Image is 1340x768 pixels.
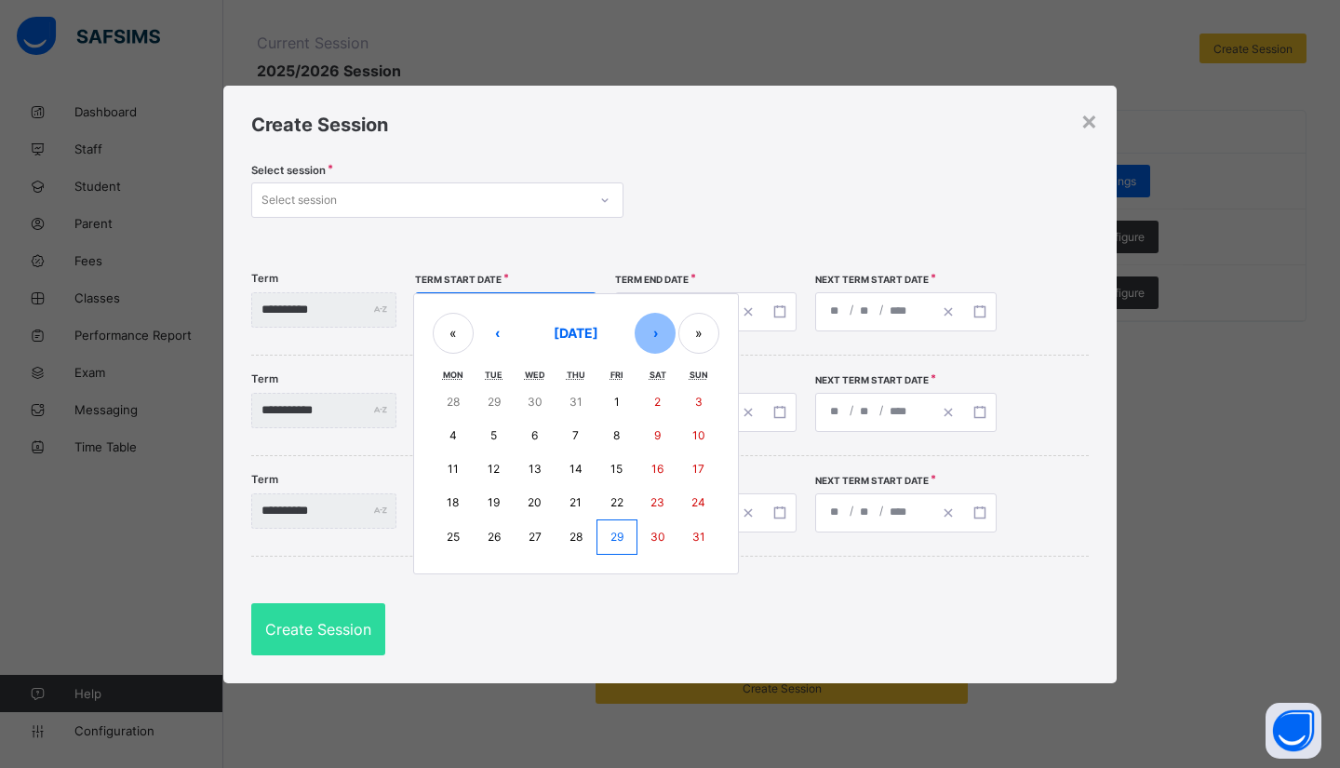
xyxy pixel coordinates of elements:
button: August 16, 2025 [637,452,678,486]
button: July 30, 2025 [515,385,556,419]
label: Term [251,372,278,385]
abbr: July 31, 2025 [569,395,583,409]
abbr: August 29, 2025 [610,530,623,544]
button: August 18, 2025 [433,486,474,519]
button: August 10, 2025 [678,419,719,452]
button: August 15, 2025 [596,452,637,486]
span: Next Term Start Date [815,475,929,486]
button: July 31, 2025 [556,385,596,419]
abbr: August 25, 2025 [447,530,460,544]
abbr: August 12, 2025 [488,462,500,476]
span: / [848,402,855,418]
button: August 11, 2025 [433,452,474,486]
button: August 8, 2025 [596,419,637,452]
span: Term End Date [615,274,689,285]
abbr: August 14, 2025 [569,462,583,476]
abbr: August 18, 2025 [447,495,459,509]
button: August 12, 2025 [474,452,515,486]
button: August 23, 2025 [637,486,678,519]
abbr: August 15, 2025 [610,462,623,476]
span: / [848,302,855,317]
abbr: July 30, 2025 [528,395,543,409]
abbr: August 23, 2025 [650,495,664,509]
button: August 1, 2025 [596,385,637,419]
button: » [678,313,719,354]
span: / [878,503,885,519]
abbr: August 2, 2025 [654,395,661,409]
button: ‹ [476,313,517,354]
button: August 27, 2025 [515,519,556,555]
span: [DATE] [554,325,598,341]
button: August 3, 2025 [678,385,719,419]
button: August 2, 2025 [637,385,678,419]
abbr: August 7, 2025 [572,428,579,442]
abbr: Sunday [690,370,708,380]
button: August 17, 2025 [678,452,719,486]
button: August 9, 2025 [637,419,678,452]
abbr: August 10, 2025 [692,428,705,442]
abbr: August 28, 2025 [569,530,583,544]
abbr: August 5, 2025 [490,428,497,442]
button: August 14, 2025 [556,452,596,486]
button: August 25, 2025 [433,519,474,555]
abbr: Friday [610,370,623,380]
span: Create Session [251,114,388,136]
button: [DATE] [520,313,632,354]
abbr: August 3, 2025 [695,395,703,409]
abbr: August 6, 2025 [531,428,538,442]
button: Open asap [1266,703,1321,759]
span: Select session [251,164,326,177]
abbr: August 19, 2025 [488,495,500,509]
button: August 22, 2025 [596,486,637,519]
abbr: August 13, 2025 [529,462,542,476]
button: July 28, 2025 [433,385,474,419]
abbr: Saturday [650,370,666,380]
abbr: August 31, 2025 [692,530,705,544]
button: August 4, 2025 [433,419,474,452]
button: August 7, 2025 [556,419,596,452]
abbr: August 11, 2025 [448,462,459,476]
abbr: August 20, 2025 [528,495,542,509]
abbr: August 24, 2025 [691,495,705,509]
button: « [433,313,474,354]
abbr: August 16, 2025 [651,462,663,476]
button: August 29, 2025 [596,519,637,555]
span: Term Start Date [415,274,502,285]
label: Term [251,272,278,285]
abbr: July 28, 2025 [447,395,460,409]
div: × [1080,104,1098,136]
abbr: August 1, 2025 [614,395,620,409]
button: July 29, 2025 [474,385,515,419]
abbr: August 22, 2025 [610,495,623,509]
button: August 21, 2025 [556,486,596,519]
abbr: Monday [443,370,463,380]
abbr: August 17, 2025 [692,462,704,476]
span: / [848,503,855,519]
button: August 20, 2025 [515,486,556,519]
button: August 6, 2025 [515,419,556,452]
abbr: August 4, 2025 [449,428,457,442]
abbr: Tuesday [485,370,502,380]
abbr: August 27, 2025 [529,530,542,544]
abbr: August 30, 2025 [650,530,665,544]
button: August 13, 2025 [515,452,556,486]
span: Next Term Start Date [815,274,929,285]
button: August 30, 2025 [637,519,678,555]
div: Select session [261,182,337,218]
abbr: Wednesday [525,370,545,380]
abbr: Thursday [567,370,585,380]
button: August 31, 2025 [678,519,719,555]
abbr: August 21, 2025 [569,495,582,509]
span: Create Session [265,620,371,639]
button: › [635,313,676,354]
button: August 28, 2025 [556,519,596,555]
abbr: August 26, 2025 [488,530,501,544]
abbr: August 9, 2025 [654,428,661,442]
label: Term [251,473,278,486]
button: August 5, 2025 [474,419,515,452]
abbr: August 8, 2025 [613,428,620,442]
span: / [878,302,885,317]
button: August 26, 2025 [474,519,515,555]
span: / [878,402,885,418]
button: August 19, 2025 [474,486,515,519]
